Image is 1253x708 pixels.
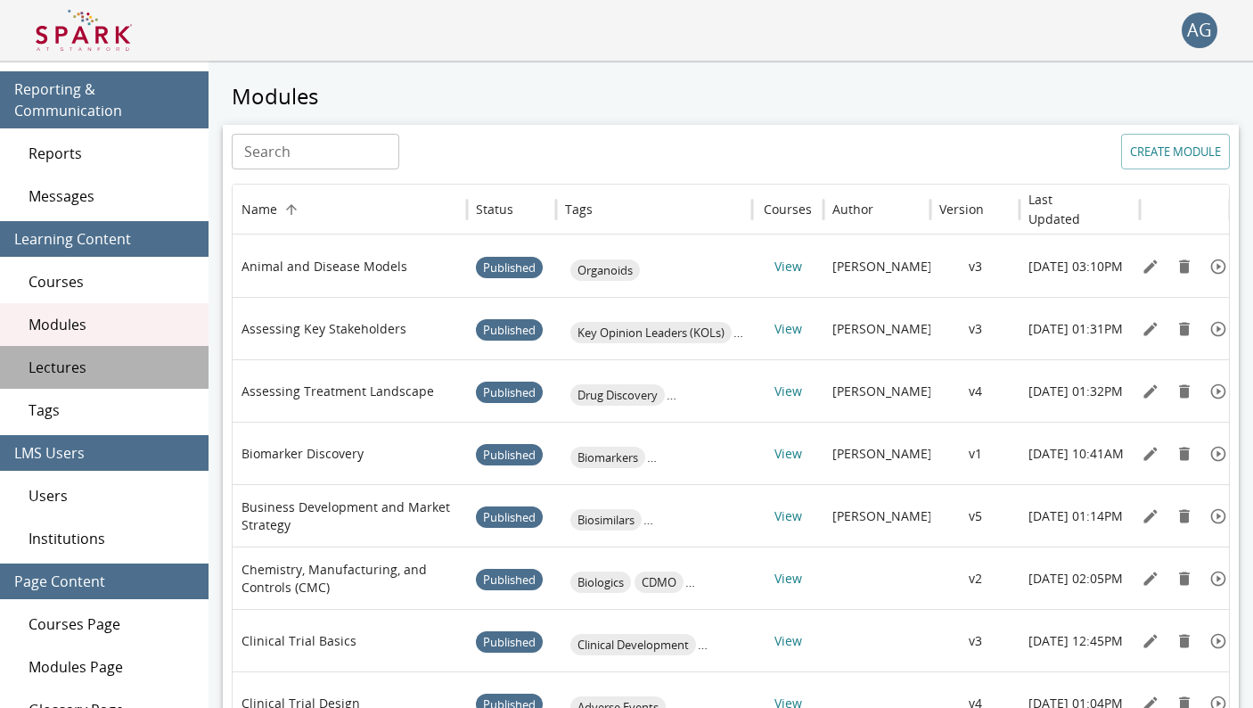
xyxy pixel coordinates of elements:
[1137,565,1164,592] button: Edit
[1171,253,1198,280] button: Remove
[832,258,932,276] p: [PERSON_NAME]
[29,271,194,292] span: Courses
[1182,12,1217,48] div: AG
[1028,320,1123,338] p: [DATE] 01:31PM
[476,549,543,611] span: Published
[29,357,194,378] span: Lectures
[1142,383,1159,400] svg: Edit
[1209,632,1227,650] svg: Preview
[774,383,802,399] a: View
[1137,628,1164,654] button: Edit
[1209,570,1227,588] svg: Preview
[476,487,543,548] span: Published
[1121,134,1230,169] button: Create module
[242,201,277,218] div: Name
[1175,258,1193,276] svg: Remove
[764,201,812,218] div: Courses
[242,258,407,276] p: Animal and Disease Models
[1171,565,1198,592] button: Remove
[29,656,194,678] span: Modules Page
[476,362,543,424] span: Published
[930,484,1020,547] div: v5
[14,228,194,250] span: Learning Content
[832,320,932,338] p: [PERSON_NAME]
[29,485,194,506] span: Users
[1175,320,1193,338] svg: Remove
[476,612,543,673] span: Published
[774,258,802,275] a: View
[1175,383,1193,400] svg: Remove
[1205,440,1232,467] button: Preview
[279,197,304,222] button: Sort
[939,201,984,218] div: Version
[223,82,1239,111] h5: Modules
[832,507,932,525] p: [PERSON_NAME]
[930,422,1020,484] div: v1
[476,424,543,486] span: Published
[1205,628,1232,654] button: Preview
[29,528,194,549] span: Institutions
[594,197,619,222] button: Sort
[930,297,1020,359] div: v3
[476,300,543,361] span: Published
[1137,316,1164,342] button: Edit
[242,498,458,534] p: Business Development and Market Strategy
[1175,445,1193,463] svg: Remove
[242,632,356,650] p: Clinical Trial Basics
[1142,258,1159,276] svg: Edit
[29,143,194,164] span: Reports
[1209,507,1227,525] svg: Preview
[1205,316,1232,342] button: Preview
[774,507,802,524] a: View
[1205,565,1232,592] button: Preview
[476,237,543,299] span: Published
[242,561,458,597] p: Chemistry, Manufacturing, and Controls (CMC)
[1028,507,1123,525] p: [DATE] 01:14PM
[832,383,932,400] p: [PERSON_NAME]
[29,399,194,421] span: Tags
[242,445,364,463] p: Biomarker Discovery
[1137,503,1164,530] button: Edit
[1171,316,1198,342] button: Remove
[1175,632,1193,650] svg: Remove
[1171,440,1198,467] button: Remove
[242,383,434,400] p: Assessing Treatment Landscape
[930,609,1020,671] div: v3
[774,320,802,337] a: View
[1137,378,1164,405] button: Edit
[1142,570,1159,588] svg: Edit
[1209,320,1227,338] svg: Preview
[774,445,802,462] a: View
[36,9,132,52] img: Logo of SPARK at Stanford
[1028,258,1123,276] p: [DATE] 03:10PM
[1137,253,1164,280] button: Edit
[1209,445,1227,463] svg: Preview
[14,442,194,464] span: LMS Users
[242,320,406,338] p: Assessing Key Stakeholders
[1209,258,1227,276] svg: Preview
[515,197,540,222] button: Sort
[1175,570,1193,588] svg: Remove
[14,571,194,592] span: Page Content
[930,359,1020,422] div: v4
[1028,632,1123,650] p: [DATE] 12:45PM
[1142,445,1159,463] svg: Edit
[1142,320,1159,338] svg: Edit
[1028,570,1123,588] p: [DATE] 02:05PM
[14,78,194,121] span: Reporting & Communication
[1205,253,1232,280] button: Preview
[1106,197,1131,222] button: Sort
[1209,383,1227,400] svg: Preview
[832,201,873,218] div: Author
[774,570,802,587] a: View
[29,185,194,207] span: Messages
[875,197,900,222] button: Sort
[1205,503,1232,530] button: Preview
[29,613,194,635] span: Courses Page
[1182,12,1217,48] button: account of current user
[1142,507,1159,525] svg: Edit
[1142,632,1159,650] svg: Edit
[1028,190,1104,229] h6: Last Updated
[1205,378,1232,405] button: Preview
[774,632,802,649] a: View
